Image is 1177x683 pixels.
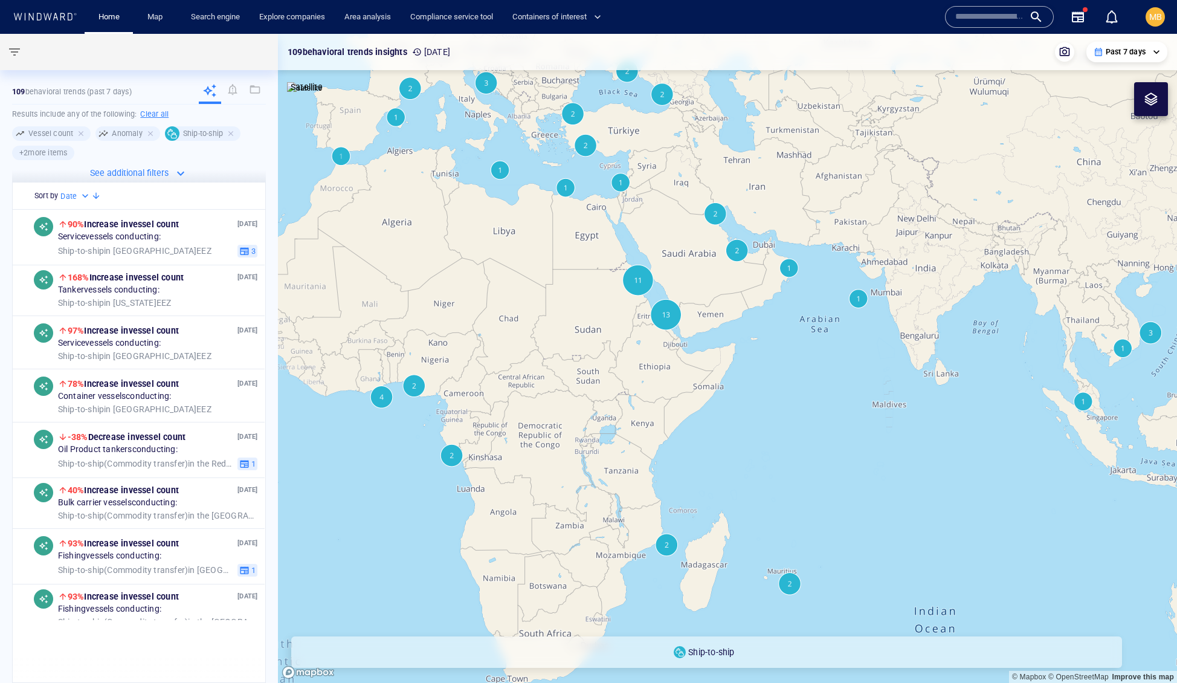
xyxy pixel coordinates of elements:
span: Service vessels conducting: [58,232,161,243]
button: 1 [237,564,257,577]
p: [DATE] [237,538,257,549]
span: Increase in vessel count [68,273,184,282]
p: [DATE] [237,378,257,390]
span: in [GEOGRAPHIC_DATA] EEZ [58,246,211,257]
strong: 109 [12,87,25,96]
span: Increase in vessel count [68,592,179,601]
span: in the Red Sea [58,459,233,470]
button: Containers of interest [508,7,611,28]
a: Explore companies [254,7,330,28]
span: Ship-to-ship [58,298,104,308]
a: Compliance service tool [405,7,498,28]
a: Mapbox [1012,673,1046,681]
span: in [GEOGRAPHIC_DATA] EEZ [58,565,233,576]
span: 97% [68,326,85,335]
p: Ship-to-ship [688,645,734,659]
span: Ship-to-ship [58,246,104,256]
span: Bulk carrier vessels conducting: [58,498,177,509]
span: 168% [68,273,89,282]
span: 93% [68,539,85,548]
p: [DATE] [237,485,257,496]
span: Containers of interest [512,10,601,24]
iframe: Chat [1126,629,1168,674]
img: satellite [287,82,323,94]
button: MB [1143,5,1167,29]
h6: Clear all [140,108,169,120]
p: behavioral trends (Past 7 days) [12,86,132,97]
p: See additional filters [90,166,169,180]
span: Ship-to-ship [58,351,104,361]
span: Ship-to-ship ( Commodity transfer ) [58,565,188,575]
p: [DATE] [237,325,257,337]
span: 78% [68,379,85,389]
div: Anomaly [95,126,160,141]
p: 109 behavioral trends insights [288,45,407,59]
a: Mapbox logo [282,665,335,679]
span: Increase in vessel count [68,485,179,495]
span: Increase in vessel count [68,539,179,548]
a: Area analysis [340,7,396,28]
span: 93% [68,592,85,601]
span: in [GEOGRAPHIC_DATA] EEZ [58,404,211,415]
div: Past 7 days [1094,47,1160,57]
span: Increase in vessel count [68,326,179,335]
p: Past 7 days [1106,47,1146,57]
span: 90% [68,219,85,229]
h6: Anomaly [112,128,142,140]
span: Fishing vessels conducting: [58,551,161,562]
span: Ship-to-ship ( Commodity transfer ) [58,459,188,468]
div: Vessel count [12,126,91,141]
span: in the [GEOGRAPHIC_DATA] [US_STATE] [58,617,258,628]
h6: Vessel count [28,128,73,140]
p: [DATE] [412,45,450,59]
a: Map feedback [1112,673,1174,681]
span: 1 [250,459,256,470]
span: MB [1149,12,1162,22]
h6: Date [60,190,77,202]
span: Ship-to-ship ( Commodity transfer ) [58,511,188,520]
div: Ship-to-ship [165,126,240,141]
a: Home [94,7,124,28]
p: [DATE] [237,272,257,283]
span: in the [GEOGRAPHIC_DATA] [58,511,258,522]
span: Service vessels conducting: [58,338,161,349]
span: 1 [250,565,256,576]
div: Date [60,190,91,202]
a: OpenStreetMap [1048,673,1109,681]
span: Decrease in vessel count [68,432,185,442]
button: See additional filters [90,165,188,182]
p: [DATE] [237,432,257,443]
span: Ship-to-ship [58,404,104,414]
span: in [GEOGRAPHIC_DATA] EEZ [58,351,211,362]
h6: + 2 more items [19,147,67,159]
a: Search engine [186,7,245,28]
span: Ship-to-ship ( Commodity transfer ) [58,617,188,627]
a: Map [143,7,172,28]
span: Container vessels conducting: [58,392,172,403]
h6: Results include any of the following: [12,105,266,124]
span: in [US_STATE] EEZ [58,298,172,309]
span: Tanker vessels conducting: [58,285,160,296]
span: Fishing vessels conducting: [58,604,161,615]
span: 3 [250,246,256,257]
div: Notification center [1104,10,1119,24]
span: Increase in vessel count [68,379,179,389]
button: 1 [237,458,257,471]
p: Satellite [291,80,323,94]
button: Map [138,7,176,28]
p: [DATE] [237,219,257,230]
span: Oil Product tankers conducting: [58,445,178,456]
span: -38% [68,432,88,442]
p: [DATE] [237,591,257,603]
span: 40% [68,485,85,495]
h6: Ship-to-ship [183,128,223,140]
button: Home [89,7,128,28]
button: 3 [237,245,257,258]
h6: Sort by [34,190,58,202]
span: Increase in vessel count [68,219,179,229]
